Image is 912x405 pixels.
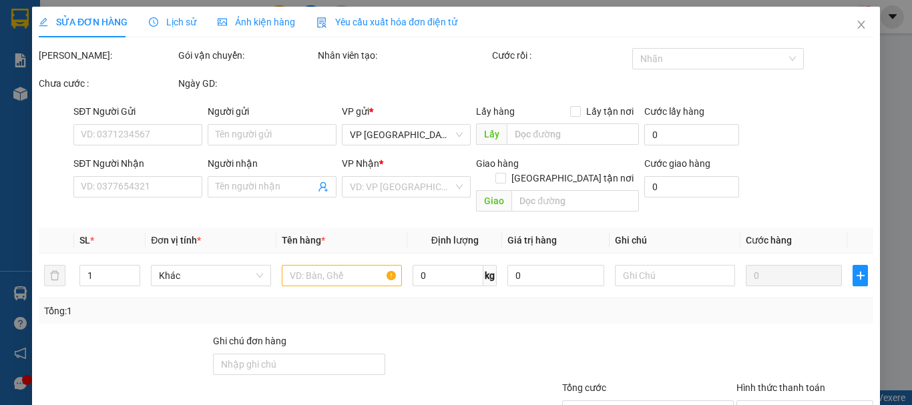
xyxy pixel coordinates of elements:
span: edit [39,17,48,27]
span: Lấy [476,123,507,145]
div: [PERSON_NAME]: [39,48,176,63]
span: Khác [159,266,263,286]
span: Yêu cầu xuất hóa đơn điện tử [316,17,457,27]
div: Chưa cước : [39,76,176,91]
button: Close [843,7,880,44]
input: Cước giao hàng [644,176,739,197]
div: Người nhận [208,156,336,171]
div: SĐT Người Gửi [73,104,202,119]
span: [GEOGRAPHIC_DATA] tận nơi [505,171,638,185]
span: Giao [476,190,511,212]
span: Lịch sử [149,17,196,27]
div: SĐT Người Nhận [73,156,202,171]
span: VP Nhận [342,158,379,169]
span: Đơn vị tính [151,235,201,246]
span: plus [853,270,867,281]
span: Giá trị hàng [507,235,557,246]
button: plus [853,265,868,286]
span: SỬA ĐƠN HÀNG [39,17,128,27]
span: kg [483,265,497,286]
input: Ghi Chú [615,265,735,286]
input: Cước lấy hàng [644,124,739,145]
input: Dọc đường [511,190,638,212]
button: delete [44,265,65,286]
label: Cước giao hàng [644,158,710,169]
div: Tổng: 1 [44,304,353,318]
span: clock-circle [149,17,158,27]
span: close [856,19,867,30]
input: Ghi chú đơn hàng [213,354,385,375]
img: icon [316,17,327,28]
input: 0 [746,265,842,286]
div: VP gửi [342,104,471,119]
div: Nhân viên tạo: [318,48,489,63]
span: SL [79,235,90,246]
span: Giao hàng [476,158,519,169]
label: Hình thức thanh toán [736,382,825,393]
span: VP Tây Ninh [350,125,463,145]
span: picture [218,17,227,27]
span: Lấy hàng [476,106,515,117]
span: Tên hàng [282,235,325,246]
span: Cước hàng [746,235,792,246]
th: Ghi chú [610,228,740,254]
div: Ngày GD: [178,76,315,91]
input: VD: Bàn, Ghế [282,265,402,286]
span: Tổng cước [562,382,606,393]
label: Ghi chú đơn hàng [213,336,286,346]
label: Cước lấy hàng [644,106,704,117]
span: Lấy tận nơi [580,104,638,119]
span: Ảnh kiện hàng [218,17,295,27]
span: user-add [318,181,328,192]
span: Định lượng [431,235,478,246]
div: Cước rồi : [492,48,629,63]
div: Người gửi [208,104,336,119]
div: Gói vận chuyển: [178,48,315,63]
input: Dọc đường [507,123,638,145]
